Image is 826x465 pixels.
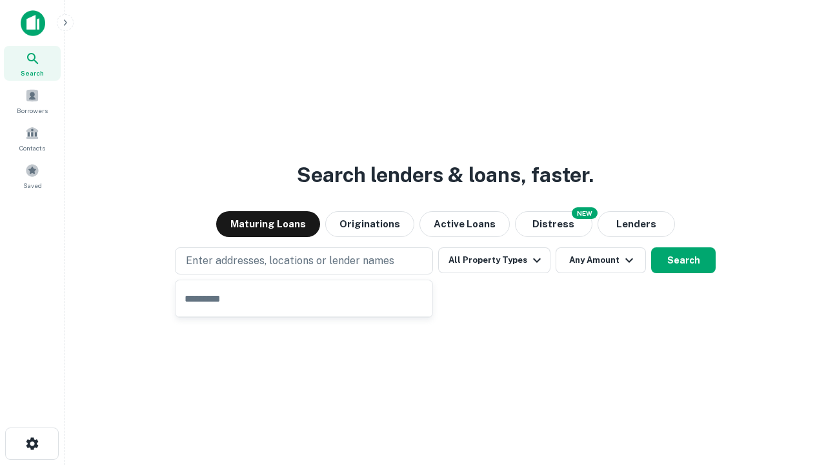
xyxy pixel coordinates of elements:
button: All Property Types [438,247,550,273]
span: Borrowers [17,105,48,116]
a: Search [4,46,61,81]
a: Saved [4,158,61,193]
button: Any Amount [556,247,646,273]
button: Lenders [598,211,675,237]
h3: Search lenders & loans, faster. [297,160,594,191]
span: Search [21,68,44,78]
button: Search [651,247,716,273]
button: Search distressed loans with lien and other non-mortgage details. [515,211,592,237]
img: capitalize-icon.png [21,10,45,36]
div: NEW [572,207,598,219]
button: Enter addresses, locations or lender names [175,247,433,274]
p: Enter addresses, locations or lender names [186,253,394,269]
button: Active Loans [419,211,510,237]
button: Originations [325,211,414,237]
button: Maturing Loans [216,211,320,237]
span: Contacts [19,143,45,153]
a: Contacts [4,121,61,156]
iframe: Chat Widget [761,362,826,424]
a: Borrowers [4,83,61,118]
span: Saved [23,180,42,191]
